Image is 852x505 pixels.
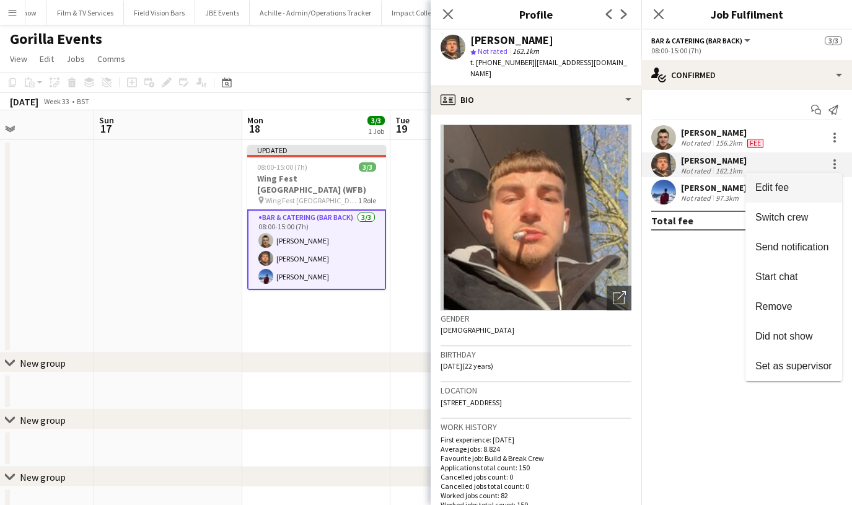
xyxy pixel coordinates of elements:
button: Start chat [745,262,842,292]
span: Set as supervisor [755,361,832,371]
span: Start chat [755,271,797,282]
button: Remove [745,292,842,322]
span: Remove [755,301,793,312]
span: Send notification [755,242,828,252]
button: Did not show [745,322,842,351]
button: Send notification [745,232,842,262]
button: Set as supervisor [745,351,842,381]
span: Did not show [755,331,813,341]
button: Edit fee [745,173,842,203]
button: Switch crew [745,203,842,232]
span: Switch crew [755,212,808,222]
span: Edit fee [755,182,789,193]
